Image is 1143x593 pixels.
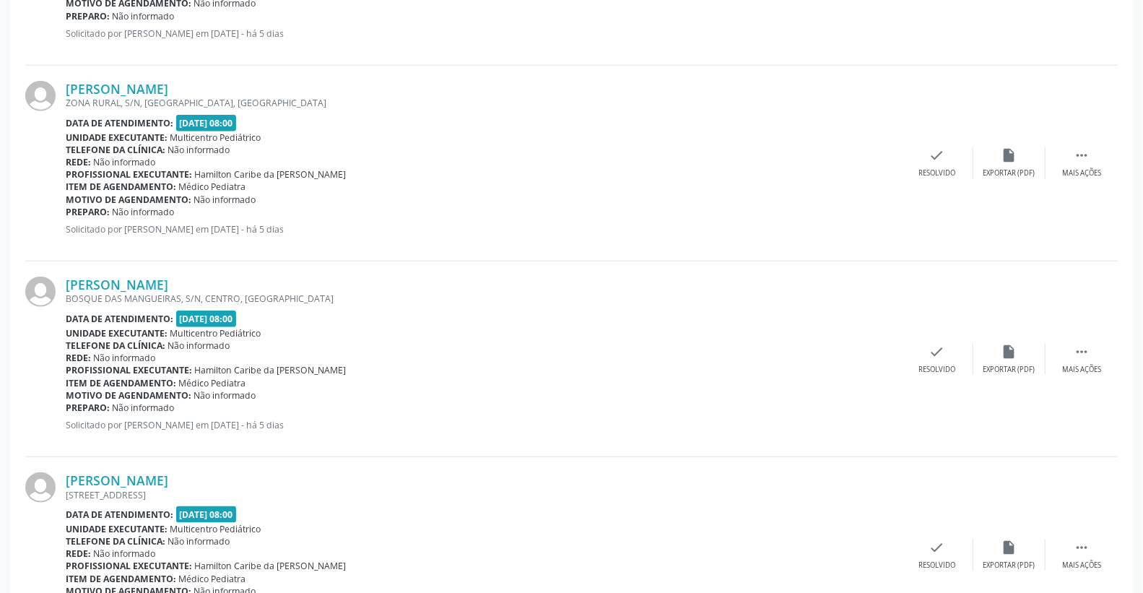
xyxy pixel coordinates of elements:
[1001,147,1017,163] i: insert_drive_file
[66,472,168,488] a: [PERSON_NAME]
[176,506,237,523] span: [DATE] 08:00
[66,389,191,402] b: Motivo de agendamento:
[1062,365,1101,375] div: Mais ações
[25,81,56,111] img: img
[66,352,91,364] b: Rede:
[170,131,261,144] span: Multicentro Pediátrico
[66,144,165,156] b: Telefone da clínica:
[25,277,56,307] img: img
[929,344,945,360] i: check
[179,181,246,193] span: Médico Pediatra
[66,364,192,376] b: Profissional executante:
[66,508,173,521] b: Data de atendimento:
[1074,344,1090,360] i: 
[66,117,173,129] b: Data de atendimento:
[94,156,156,168] span: Não informado
[176,311,237,327] span: [DATE] 08:00
[66,206,110,218] b: Preparo:
[170,327,261,339] span: Multicentro Pediátrico
[1001,540,1017,555] i: insert_drive_file
[168,144,230,156] span: Não informado
[195,168,347,181] span: Hamilton Caribe da [PERSON_NAME]
[1001,344,1017,360] i: insert_drive_file
[179,377,246,389] span: Médico Pediatra
[66,181,176,193] b: Item de agendamento:
[168,535,230,547] span: Não informado
[66,523,168,535] b: Unidade executante:
[918,365,955,375] div: Resolvido
[66,131,168,144] b: Unidade executante:
[66,156,91,168] b: Rede:
[66,489,901,501] div: [STREET_ADDRESS]
[983,168,1035,178] div: Exportar (PDF)
[66,313,173,325] b: Data de atendimento:
[66,194,191,206] b: Motivo de agendamento:
[918,560,955,571] div: Resolvido
[66,377,176,389] b: Item de agendamento:
[1062,560,1101,571] div: Mais ações
[1074,540,1090,555] i: 
[25,472,56,503] img: img
[66,81,168,97] a: [PERSON_NAME]
[983,560,1035,571] div: Exportar (PDF)
[66,402,110,414] b: Preparo:
[66,293,901,305] div: BOSQUE DAS MANGUEIRAS, S/N, CENTRO, [GEOGRAPHIC_DATA]
[918,168,955,178] div: Resolvido
[66,10,110,22] b: Preparo:
[66,327,168,339] b: Unidade executante:
[1074,147,1090,163] i: 
[94,547,156,560] span: Não informado
[176,115,237,131] span: [DATE] 08:00
[66,573,176,585] b: Item de agendamento:
[66,419,901,431] p: Solicitado por [PERSON_NAME] em [DATE] - há 5 dias
[929,540,945,555] i: check
[66,277,168,293] a: [PERSON_NAME]
[170,523,261,535] span: Multicentro Pediátrico
[179,573,246,585] span: Médico Pediatra
[113,402,175,414] span: Não informado
[66,223,901,235] p: Solicitado por [PERSON_NAME] em [DATE] - há 5 dias
[195,560,347,572] span: Hamilton Caribe da [PERSON_NAME]
[66,168,192,181] b: Profissional executante:
[66,27,901,40] p: Solicitado por [PERSON_NAME] em [DATE] - há 5 dias
[94,352,156,364] span: Não informado
[929,147,945,163] i: check
[113,206,175,218] span: Não informado
[195,364,347,376] span: Hamilton Caribe da [PERSON_NAME]
[66,339,165,352] b: Telefone da clínica:
[66,97,901,109] div: ZONA RURAL, S/N, [GEOGRAPHIC_DATA], [GEOGRAPHIC_DATA]
[194,389,256,402] span: Não informado
[66,535,165,547] b: Telefone da clínica:
[66,560,192,572] b: Profissional executante:
[194,194,256,206] span: Não informado
[1062,168,1101,178] div: Mais ações
[113,10,175,22] span: Não informado
[983,365,1035,375] div: Exportar (PDF)
[168,339,230,352] span: Não informado
[66,547,91,560] b: Rede:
